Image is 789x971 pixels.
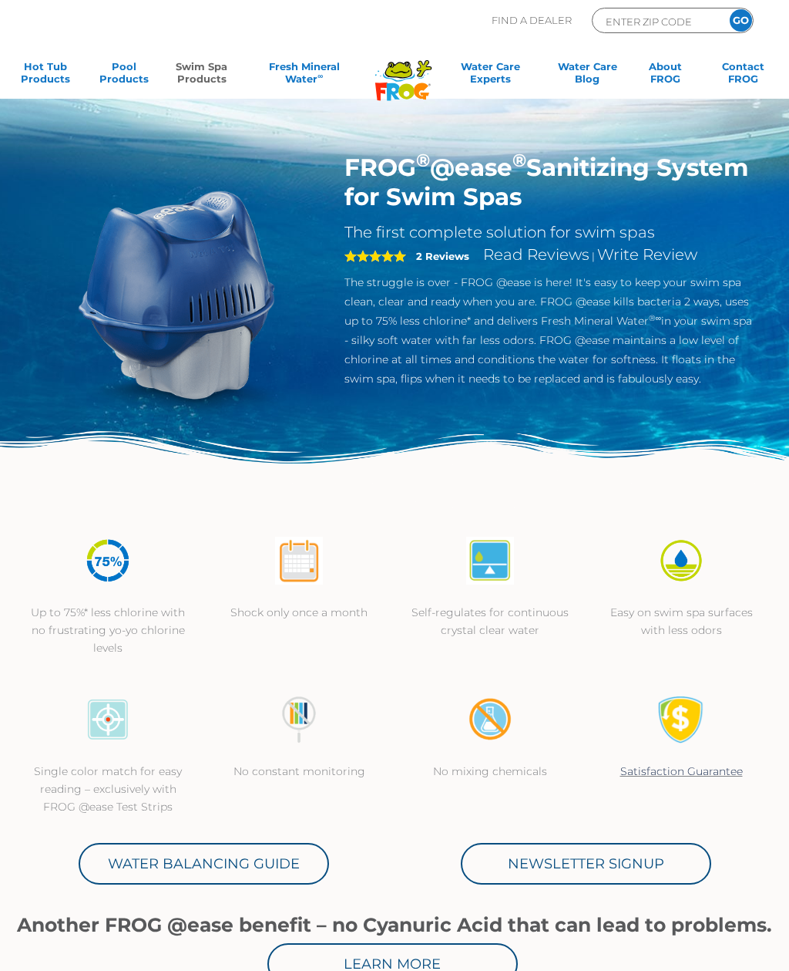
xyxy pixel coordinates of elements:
p: The struggle is over - FROG @ease is here! It's easy to keep your swim spa clean, clear and ready... [344,273,754,389]
a: Satisfaction Guarantee [620,764,743,778]
img: no-mixing1 [466,696,514,743]
p: No constant monitoring [219,763,379,781]
p: Shock only once a month [219,604,379,622]
img: ss-@ease-hero.png [35,153,321,439]
p: No mixing chemicals [410,763,570,781]
img: atease-icon-self-regulates [466,537,514,585]
h1: FROG @ease Sanitizing System for Swim Spas [344,153,754,211]
p: Easy on swim spa surfaces with less odors [601,604,761,639]
p: Find A Dealer [492,8,572,33]
a: Water CareBlog [557,60,618,91]
a: PoolProducts [93,60,154,91]
img: atease-icon-shock-once [275,537,323,585]
h1: Another FROG @ease benefit – no Cyanuric Acid that can lead to problems. [12,914,777,936]
a: Hot TubProducts [15,60,76,91]
a: Read Reviews [483,245,589,264]
p: Single color match for easy reading – exclusively with FROG @ease Test Strips [28,763,188,816]
a: AboutFROG [635,60,696,91]
a: Swim SpaProducts [171,60,232,91]
input: GO [730,9,752,32]
a: Water CareExperts [442,60,539,91]
sup: ® [416,149,430,171]
p: Up to 75%* less chlorine with no frustrating yo-yo chlorine levels [28,604,188,657]
span: 5 [344,250,406,262]
a: Water Balancing Guide [79,843,329,885]
sup: ∞ [317,72,323,80]
span: | [592,250,595,262]
strong: 2 Reviews [416,250,469,262]
a: Write Review [597,245,697,264]
h2: The first complete solution for swim spas [344,223,754,242]
a: ContactFROG [713,60,774,91]
img: icon-atease-color-match [84,696,132,743]
img: icon-atease-75percent-less [84,537,132,585]
a: Newsletter Signup [461,843,711,885]
sup: ®∞ [649,313,662,323]
img: icon-atease-easy-on [657,537,705,585]
p: Self-regulates for continuous crystal clear water [410,604,570,639]
img: no-constant-monitoring1 [275,696,323,743]
sup: ® [512,149,526,171]
img: Satisfaction Guarantee Icon [657,696,705,743]
a: Fresh MineralWater∞ [250,60,359,91]
img: Frog Products Logo [367,40,440,101]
